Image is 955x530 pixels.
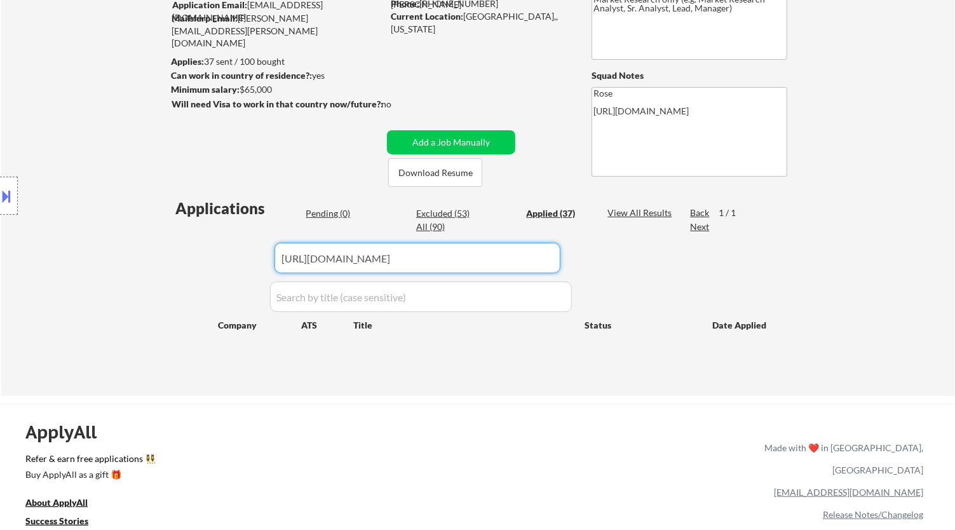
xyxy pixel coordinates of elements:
div: 37 sent / 100 bought [171,55,383,68]
div: Squad Notes [592,69,787,82]
div: 1 / 1 [719,207,748,219]
div: yes [171,69,379,82]
a: About ApplyAll [25,496,105,512]
div: Date Applied [712,319,768,332]
input: Search by company (case sensitive) [274,243,560,273]
strong: Mailslurp Email: [172,13,238,24]
div: no [381,98,417,111]
div: All (90) [416,221,480,233]
button: Download Resume [388,158,482,187]
div: $65,000 [171,83,383,96]
button: Add a Job Manually [387,130,515,154]
a: Release Notes/Changelog [823,509,923,520]
div: Applications [175,201,301,216]
input: Search by title (case sensitive) [270,282,572,312]
div: Status [585,313,694,336]
div: ApplyAll [25,421,111,443]
strong: Will need Visa to work in that country now/future?: [172,99,383,109]
div: Applied (37) [526,207,590,220]
div: Company [218,319,301,332]
a: Success Stories [25,514,105,530]
a: Refer & earn free applications 👯‍♀️ [25,454,499,468]
div: Made with ❤️ in [GEOGRAPHIC_DATA], [GEOGRAPHIC_DATA] [759,437,923,481]
strong: Current Location: [391,11,463,22]
div: ATS [301,319,353,332]
a: [EMAIL_ADDRESS][DOMAIN_NAME] [774,487,923,498]
div: Buy ApplyAll as a gift 🎁 [25,470,152,479]
div: [GEOGRAPHIC_DATA],, [US_STATE] [391,10,571,35]
div: Excluded (53) [416,207,480,220]
div: Back [690,207,710,219]
div: View All Results [607,207,675,219]
div: Title [353,319,572,332]
strong: Applies: [171,56,204,67]
strong: Can work in country of residence?: [171,70,312,81]
a: Buy ApplyAll as a gift 🎁 [25,468,152,484]
div: [PERSON_NAME][EMAIL_ADDRESS][PERSON_NAME][DOMAIN_NAME] [172,12,383,50]
div: Pending (0) [306,207,369,220]
div: Next [690,221,710,233]
u: Success Stories [25,515,88,526]
u: About ApplyAll [25,497,88,508]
